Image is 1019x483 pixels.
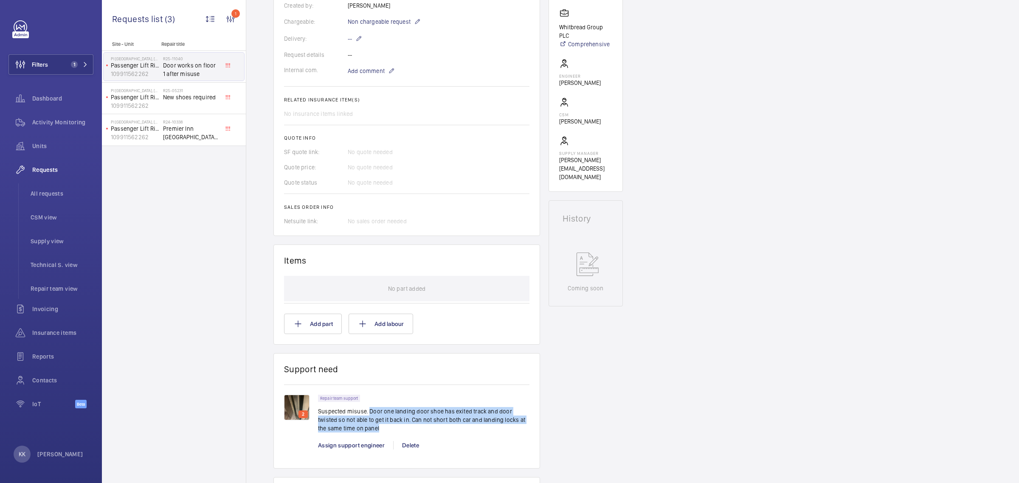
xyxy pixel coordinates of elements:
[163,124,219,141] span: Premier Inn [GEOGRAPHIC_DATA] Passenger Right Hand
[163,61,219,78] span: Door works on floor 1 after misuse
[32,118,93,126] span: Activity Monitoring
[284,135,529,141] h2: Quote info
[163,56,219,61] h2: R25-11040
[163,119,219,124] h2: R24-10338
[111,61,160,70] p: Passenger Lift Right Hand
[161,41,217,47] p: Repair title
[32,329,93,337] span: Insurance items
[19,450,25,458] p: KK
[71,61,78,68] span: 1
[111,133,160,141] p: 109911562262
[559,23,612,40] p: Whitbread Group PLC
[111,70,160,78] p: 109911562262
[559,73,601,79] p: Engineer
[8,54,93,75] button: Filters1
[31,261,93,269] span: Technical S. view
[300,410,306,418] p: 2
[111,93,160,101] p: Passenger Lift Right Hand
[37,450,83,458] p: [PERSON_NAME]
[284,395,310,420] img: 1755515484663-5be1d995-4aac-4be9-b70d-95270abb35a9
[102,41,158,47] p: Site - Unit
[111,119,160,124] p: PI [GEOGRAPHIC_DATA], [GEOGRAPHIC_DATA]
[31,237,93,245] span: Supply view
[348,17,411,26] span: Non chargeable request
[31,213,93,222] span: CSM view
[559,151,612,156] p: Supply manager
[31,189,93,198] span: All requests
[111,56,160,61] p: PI [GEOGRAPHIC_DATA], [GEOGRAPHIC_DATA]
[348,67,385,75] span: Add comment
[284,97,529,103] h2: Related insurance item(s)
[284,314,342,334] button: Add part
[318,407,529,432] p: Suspected misuse. Door one landing door shoe has exited track and door twisted so not able to get...
[284,364,338,374] h1: Support need
[563,214,609,223] h1: History
[559,156,612,181] p: [PERSON_NAME][EMAIL_ADDRESS][DOMAIN_NAME]
[559,40,612,48] a: Comprehensive
[348,34,362,44] p: --
[284,255,307,266] h1: Items
[318,442,385,449] span: Assign support engineer
[32,166,93,174] span: Requests
[75,400,87,408] span: Beta
[284,204,529,210] h2: Sales order info
[111,88,160,93] p: PI [GEOGRAPHIC_DATA], [GEOGRAPHIC_DATA]
[32,94,93,103] span: Dashboard
[388,276,425,301] p: No part added
[111,101,160,110] p: 109911562262
[32,142,93,150] span: Units
[559,117,601,126] p: [PERSON_NAME]
[31,284,93,293] span: Repair team view
[32,352,93,361] span: Reports
[32,60,48,69] span: Filters
[112,14,165,24] span: Requests list
[163,88,219,93] h2: R25-05231
[393,441,428,449] div: Delete
[111,124,160,133] p: Passenger Lift Right Hand
[559,79,601,87] p: [PERSON_NAME]
[559,112,601,117] p: CSM
[32,400,75,408] span: IoT
[32,305,93,313] span: Invoicing
[320,397,358,400] p: Repair team support
[163,93,219,101] span: New shoes required
[568,284,603,292] p: Coming soon
[32,376,93,385] span: Contacts
[349,314,413,334] button: Add labour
